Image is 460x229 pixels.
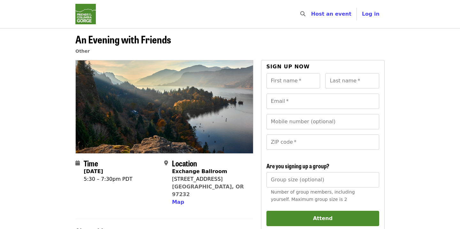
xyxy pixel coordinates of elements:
[266,73,320,88] input: First name
[266,211,379,226] button: Attend
[172,199,184,205] span: Map
[266,64,310,70] span: Sign up now
[172,168,227,174] strong: Exchange Ballroom
[76,60,253,153] img: An Evening with Friends organized by Friends Of The Columbia Gorge
[172,157,197,169] span: Location
[300,11,305,17] i: search icon
[309,6,314,22] input: Search
[271,189,355,202] span: Number of group members, including yourself. Maximum group size is 2
[84,175,133,183] div: 5:30 – 7:30pm PDT
[172,184,244,197] a: [GEOGRAPHIC_DATA], OR 97232
[362,11,379,17] span: Log in
[266,114,379,129] input: Mobile number (optional)
[75,4,96,24] img: Friends Of The Columbia Gorge - Home
[84,168,103,174] strong: [DATE]
[266,94,379,109] input: Email
[266,134,379,150] input: ZIP code
[164,160,168,166] i: map-marker-alt icon
[75,160,80,166] i: calendar icon
[266,162,329,170] span: Are you signing up a group?
[172,175,248,183] div: [STREET_ADDRESS]
[84,157,98,169] span: Time
[75,32,171,47] span: An Evening with Friends
[357,8,385,20] button: Log in
[311,11,351,17] a: Host an event
[75,49,90,54] a: Other
[266,172,379,187] input: [object Object]
[325,73,379,88] input: Last name
[172,198,184,206] button: Map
